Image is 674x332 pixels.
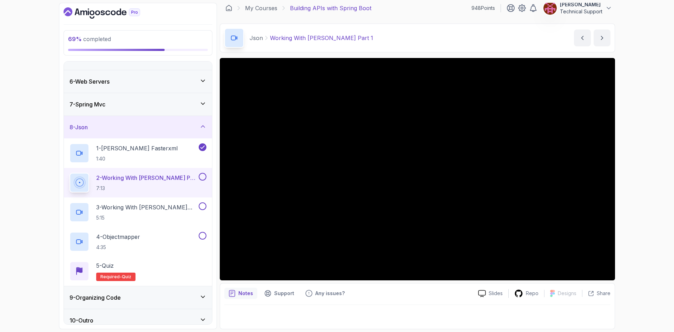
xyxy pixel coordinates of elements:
[250,34,263,42] p: Json
[96,203,197,211] p: 3 - Working With [PERSON_NAME] Part 2
[260,288,298,299] button: Support button
[471,5,495,12] p: 948 Points
[70,293,121,302] h3: 9 - Organizing Code
[560,1,602,8] p: [PERSON_NAME]
[100,274,122,280] span: Required-
[290,4,371,12] p: Building APIs with Spring Boot
[489,290,503,297] p: Slides
[220,58,615,280] iframe: 2 - Working with Jackson Part 1
[509,289,544,298] a: Repo
[96,185,197,192] p: 7:13
[96,261,114,270] p: 5 - Quiz
[64,70,212,93] button: 6-Web Servers
[70,143,206,163] button: 1-[PERSON_NAME] Fasterxml1:40
[122,274,131,280] span: quiz
[225,5,232,12] a: Dashboard
[543,1,612,15] button: user profile image[PERSON_NAME]Technical Support
[274,290,294,297] p: Support
[70,123,88,131] h3: 8 - Json
[315,290,345,297] p: Any issues?
[96,214,197,221] p: 5:15
[574,30,591,46] button: previous content
[224,288,257,299] button: notes button
[582,290,610,297] button: Share
[543,1,557,15] img: user profile image
[64,93,212,116] button: 7-Spring Mvc
[560,8,602,15] p: Technical Support
[96,233,140,241] p: 4 - Objectmapper
[473,290,508,297] a: Slides
[96,155,178,162] p: 1:40
[238,290,253,297] p: Notes
[597,290,610,297] p: Share
[594,30,610,46] button: next content
[96,174,197,182] p: 2 - Working With [PERSON_NAME] Part 1
[70,261,206,281] button: 5-QuizRequired-quiz
[64,116,212,138] button: 8-Json
[70,77,110,86] h3: 6 - Web Servers
[96,144,178,152] p: 1 - [PERSON_NAME] Fasterxml
[270,34,373,42] p: Working With [PERSON_NAME] Part 1
[64,7,156,19] a: Dashboard
[70,232,206,252] button: 4-Objectmapper4:35
[64,309,212,332] button: 10-Outro
[245,4,277,12] a: My Courses
[70,173,206,193] button: 2-Working With [PERSON_NAME] Part 17:13
[558,290,576,297] p: Designs
[68,35,111,43] span: completed
[64,286,212,309] button: 9-Organizing Code
[68,35,82,43] span: 69 %
[526,290,538,297] p: Repo
[70,202,206,222] button: 3-Working With [PERSON_NAME] Part 25:15
[96,244,140,251] p: 4:35
[70,316,93,325] h3: 10 - Outro
[70,100,105,109] h3: 7 - Spring Mvc
[301,288,349,299] button: Feedback button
